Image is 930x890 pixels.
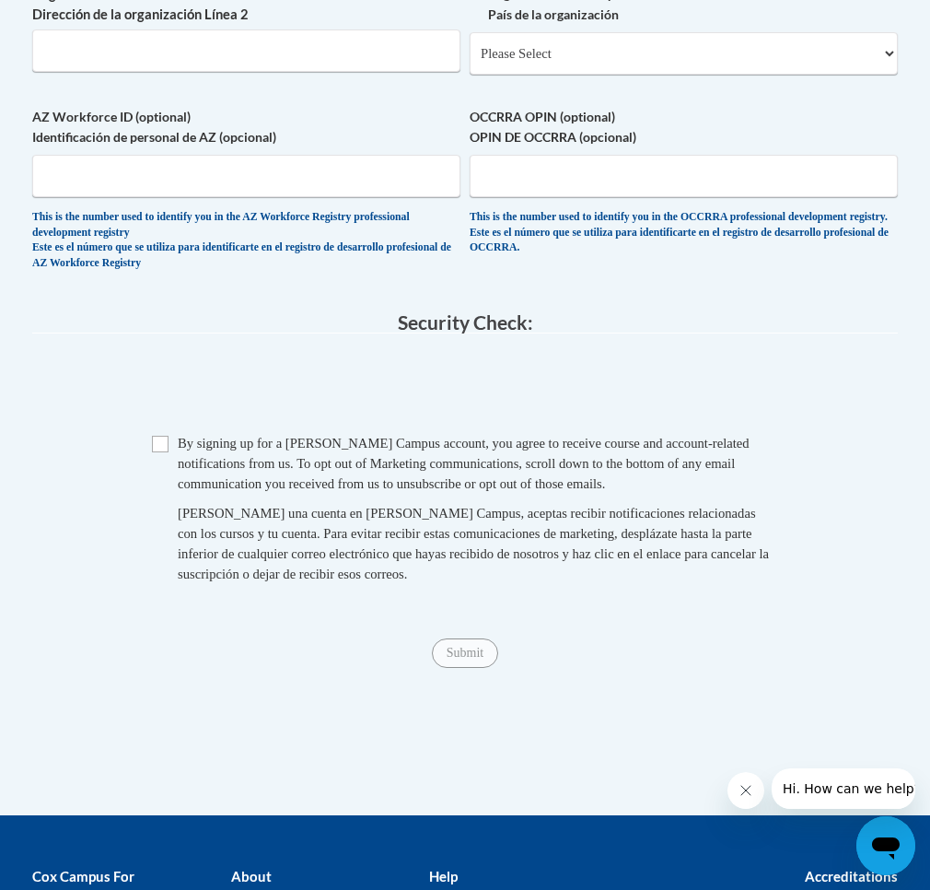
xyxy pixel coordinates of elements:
span: By signing up for a [PERSON_NAME] Campus account, you agree to receive course and account-related... [178,436,750,491]
input: Metadata input [32,29,460,72]
span: Hi. How can we help? [11,13,149,28]
iframe: reCAPTCHA [325,352,605,424]
span: Security Check: [398,310,533,334]
b: Accreditations [805,868,898,884]
div: This is the number used to identify you in the AZ Workforce Registry professional development reg... [32,210,460,271]
b: Cox Campus For [32,868,134,884]
input: Submit [432,638,498,668]
iframe: Message from company [772,768,915,809]
b: About [231,868,272,884]
label: OCCRRA OPIN (optional) OPIN DE OCCRRA (opcional) [470,107,898,147]
iframe: Button to launch messaging window [856,816,915,875]
b: Help [429,868,458,884]
label: AZ Workforce ID (optional) Identificación de personal de AZ (opcional) [32,107,460,147]
div: This is the number used to identify you in the OCCRRA professional development registry. Este es ... [470,210,898,255]
span: [PERSON_NAME] una cuenta en [PERSON_NAME] Campus, aceptas recibir notificaciones relacionadas con... [178,506,769,581]
iframe: Close message [727,772,764,809]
